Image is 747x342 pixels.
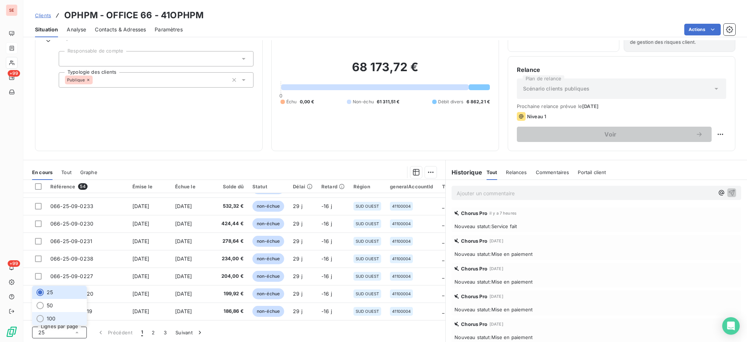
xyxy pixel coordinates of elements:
span: Graphe [80,169,97,175]
span: Commentaires [536,169,569,175]
span: 25 [38,329,44,336]
span: Relances [506,169,527,175]
span: +99 [8,260,20,267]
span: 50 [47,302,53,309]
span: [DATE] [132,255,150,262]
span: 29 j [293,220,302,227]
span: Nouveau statut : Mise en paiement [454,334,738,340]
span: non-échue [252,306,284,317]
span: non-échue [252,288,284,299]
span: 186,86 € [217,308,244,315]
span: [DATE] [132,291,150,297]
span: -16 j [321,308,332,314]
span: 234,00 € [217,255,244,262]
span: 29 j [293,238,302,244]
div: Émise le [132,184,166,189]
span: 532,32 € [217,203,244,210]
div: Région [353,184,381,189]
span: SUD OUEST [356,204,379,208]
span: Chorus Pro [461,293,487,299]
span: SUD OUEST [356,292,379,296]
span: [DATE] [175,291,192,297]
div: Statut [252,184,284,189]
div: SE [6,4,18,16]
span: Tout [487,169,498,175]
span: Nouveau statut : Service fait [454,223,738,229]
div: Échue le [175,184,209,189]
span: -16 j [321,291,332,297]
span: Chorus Pro [461,321,487,327]
span: 29 j [293,273,302,279]
span: [DATE] [132,203,150,209]
span: 6 862,21 € [467,99,490,105]
span: [DATE] [132,220,150,227]
div: Référence [50,183,124,190]
span: non-échue [252,253,284,264]
span: _ [442,273,444,279]
span: SUD OUEST [356,239,379,243]
span: -16 j [321,273,332,279]
span: 54 [78,183,87,190]
span: SUD OUEST [356,222,379,226]
span: -16 j [321,203,332,209]
span: non-échue [252,218,284,229]
span: Niveau 1 [527,114,546,119]
span: Portail client [578,169,606,175]
span: Débit divers [438,99,464,105]
span: [DATE] [175,238,192,244]
span: [DATE] [175,273,192,279]
span: Chorus Pro [461,238,487,244]
span: _ [442,220,444,227]
span: 41100004 [392,222,411,226]
span: [DATE] [175,308,192,314]
span: 424,44 € [217,220,244,227]
span: [DATE] [489,266,503,271]
span: Voir [526,131,696,137]
span: [DATE] [175,220,192,227]
div: generalAccountId [390,184,433,189]
span: [DATE] [582,103,599,109]
span: 0 [279,93,282,99]
span: 29 j [293,291,302,297]
span: [DATE] [489,294,503,299]
div: Types de contentieux [442,184,494,189]
button: Actions [684,24,721,35]
a: Clients [35,12,51,19]
span: 41100004 [392,309,411,314]
span: Propriétés Client [59,35,253,45]
button: Suivant [171,325,208,340]
span: [DATE] [132,238,150,244]
input: Ajouter une valeur [65,55,71,62]
span: Tout [61,169,71,175]
span: 066-25-09-0238 [50,255,93,262]
span: En cours [32,169,53,175]
span: [DATE] [132,308,150,314]
span: Nouveau statut : Mise en paiement [454,307,738,312]
span: non-échue [252,201,284,212]
span: 29 j [293,308,302,314]
span: Clients [35,12,51,18]
span: Chorus Pro [461,210,487,216]
span: _ [442,238,444,244]
span: Nouveau statut : Mise en paiement [454,279,738,285]
span: -16 j [321,238,332,244]
span: 1 [141,329,143,336]
button: 3 [159,325,171,340]
h6: Relance [517,65,726,74]
span: non-échue [252,236,284,247]
span: 61 311,51 € [377,99,400,105]
span: Contacts & Adresses [95,26,146,33]
span: Situation [35,26,58,33]
h6: Historique [446,168,482,177]
button: 1 [137,325,147,340]
span: 204,00 € [217,273,244,280]
span: Nouveau statut : Mise en paiement [454,251,738,257]
span: [DATE] [175,203,192,209]
div: Open Intercom Messenger [722,317,740,335]
span: SUD OUEST [356,257,379,261]
span: 41100004 [392,257,411,261]
span: SUD OUEST [356,274,379,278]
span: -16 j [321,255,332,262]
h3: OPHPM - OFFICE 66 - 41OPHPM [64,9,204,22]
span: _ [442,203,444,209]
